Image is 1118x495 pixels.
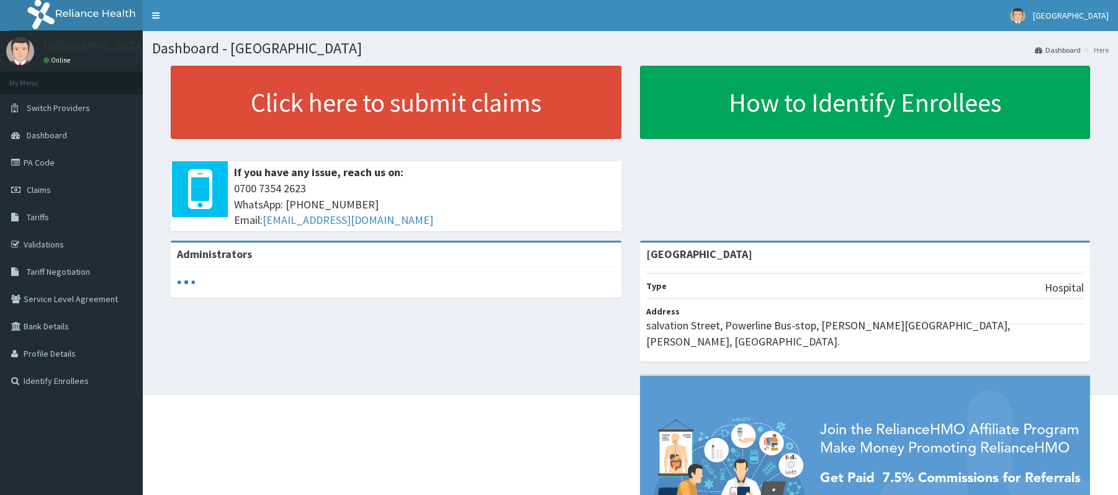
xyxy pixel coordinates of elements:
a: Online [43,56,73,65]
b: If you have any issue, reach us on: [234,165,403,179]
a: [EMAIL_ADDRESS][DOMAIN_NAME] [263,213,433,227]
span: [GEOGRAPHIC_DATA] [1033,10,1109,21]
a: Click here to submit claims [171,66,621,139]
img: User Image [6,37,34,65]
b: Address [646,306,680,317]
h1: Dashboard - [GEOGRAPHIC_DATA] [152,40,1109,56]
span: Tariff Negotiation [27,266,90,277]
img: User Image [1010,8,1026,24]
span: Switch Providers [27,102,90,114]
svg: audio-loading [177,273,196,292]
li: Here [1082,45,1109,55]
span: Dashboard [27,130,67,141]
a: How to Identify Enrollees [640,66,1091,139]
p: salvation Street, Powerline Bus-stop, [PERSON_NAME][GEOGRAPHIC_DATA], [PERSON_NAME], [GEOGRAPHIC_... [646,318,1084,349]
a: Dashboard [1035,45,1081,55]
span: Claims [27,184,51,195]
p: [GEOGRAPHIC_DATA] [43,40,146,51]
strong: [GEOGRAPHIC_DATA] [646,247,752,261]
span: Tariffs [27,212,49,223]
span: 0700 7354 2623 WhatsApp: [PHONE_NUMBER] Email: [234,181,615,228]
b: Type [646,280,667,292]
b: Administrators [177,247,252,261]
p: Hospital [1045,280,1084,296]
